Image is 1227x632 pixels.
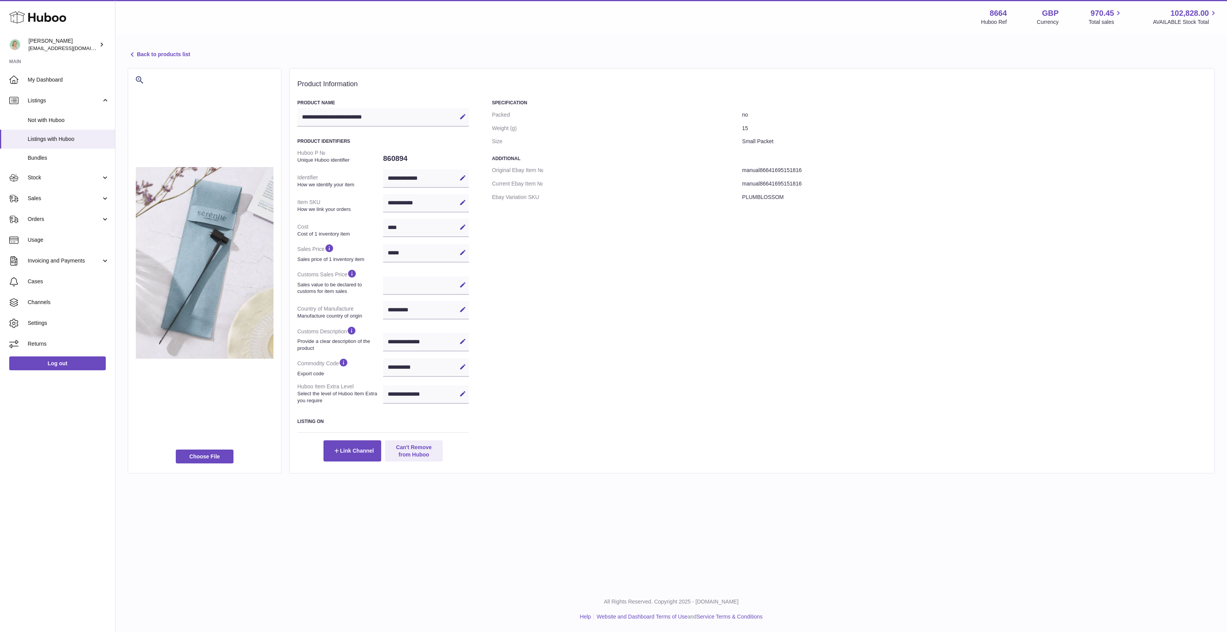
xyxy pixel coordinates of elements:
h3: Listing On [297,418,469,425]
h3: Specification [492,100,1207,106]
h3: Product Identifiers [297,138,469,144]
strong: Provide a clear description of the product [297,338,381,351]
span: Channels [28,299,109,306]
span: AVAILABLE Stock Total [1153,18,1218,26]
dt: Packed [492,108,742,122]
span: Not with Huboo [28,117,109,124]
dd: manual86641695151816 [742,177,1207,191]
dt: Country of Manufacture [297,302,383,322]
h2: Product Information [297,80,1207,89]
dd: 860894 [383,150,469,167]
dt: Customs Sales Price [297,266,383,298]
dd: 15 [742,122,1207,135]
strong: Sales value to be declared to customs for item sales [297,281,381,295]
a: Service Terms & Conditions [697,614,763,620]
button: Link Channel [323,440,381,461]
strong: GBP [1042,8,1059,18]
span: 102,828.00 [1170,8,1209,18]
a: Help [580,614,591,620]
dt: Item SKU [297,196,383,216]
h3: Product Name [297,100,469,106]
strong: How we identify your item [297,181,381,188]
span: Bundles [28,154,109,162]
dt: Original Ebay Item № [492,164,742,177]
span: Listings [28,97,101,104]
dt: Customs Description [297,323,383,354]
strong: Unique Huboo identifier [297,157,381,164]
dt: Huboo Item Extra Level [297,380,383,407]
dt: Weight (g) [492,122,742,135]
dt: Sales Price [297,240,383,266]
strong: 8664 [990,8,1007,18]
strong: Select the level of Huboo Item Extra you require [297,390,381,404]
a: Back to products list [128,50,190,59]
dt: Huboo P № [297,146,383,166]
dd: no [742,108,1207,122]
h3: Additional [492,155,1207,162]
button: Can't Remove from Huboo [385,440,443,461]
dt: Identifier [297,171,383,191]
span: Cases [28,278,109,285]
span: [EMAIL_ADDRESS][DOMAIN_NAME] [28,45,113,51]
span: Settings [28,319,109,327]
span: Usage [28,236,109,244]
strong: How we link your orders [297,206,381,213]
span: Invoicing and Payments [28,257,101,264]
span: Total sales [1089,18,1123,26]
a: 102,828.00 AVAILABLE Stock Total [1153,8,1218,26]
img: internalAdmin-8664@internal.huboo.com [9,39,21,50]
dd: manual86641695151816 [742,164,1207,177]
dt: Cost [297,220,383,240]
dt: Ebay Variation SKU [492,191,742,204]
dd: PLUMBLOSSOM [742,191,1207,204]
span: Orders [28,216,101,223]
strong: Sales price of 1 inventory item [297,256,381,263]
span: My Dashboard [28,76,109,84]
div: [PERSON_NAME] [28,37,98,52]
strong: Export code [297,370,381,377]
a: Log out [9,356,106,370]
div: Currency [1037,18,1059,26]
img: 86641712261815.png [136,167,273,359]
span: Returns [28,340,109,348]
span: Sales [28,195,101,202]
dd: Small Packet [742,135,1207,148]
span: Listings with Huboo [28,135,109,143]
li: and [594,613,762,620]
a: Website and Dashboard Terms of Use [597,614,687,620]
a: 970.45 Total sales [1089,8,1123,26]
strong: Cost of 1 inventory item [297,231,381,237]
div: Huboo Ref [981,18,1007,26]
dt: Commodity Code [297,354,383,380]
dt: Size [492,135,742,148]
span: 970.45 [1090,8,1114,18]
span: Choose File [176,450,233,463]
dt: Current Ebay Item № [492,177,742,191]
p: All Rights Reserved. Copyright 2025 - [DOMAIN_NAME] [122,598,1221,605]
span: Stock [28,174,101,181]
strong: Manufacture country of origin [297,313,381,319]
